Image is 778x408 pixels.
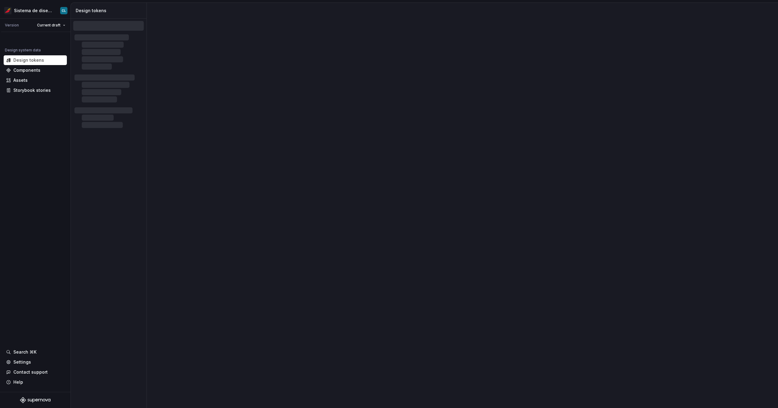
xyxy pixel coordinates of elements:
[4,357,67,367] a: Settings
[76,8,144,14] div: Design tokens
[20,397,50,403] svg: Supernova Logo
[13,87,51,93] div: Storybook stories
[37,23,60,28] span: Current draft
[4,85,67,95] a: Storybook stories
[13,77,28,83] div: Assets
[13,359,31,365] div: Settings
[14,8,53,14] div: Sistema de diseño Iberia
[13,369,48,375] div: Contact support
[4,7,12,14] img: 55604660-494d-44a9-beb2-692398e9940a.png
[13,349,36,355] div: Search ⌘K
[4,367,67,377] button: Contact support
[13,379,23,385] div: Help
[4,377,67,387] button: Help
[1,4,69,17] button: Sistema de diseño IberiaCL
[62,8,66,13] div: CL
[13,57,44,63] div: Design tokens
[5,48,41,53] div: Design system data
[4,347,67,357] button: Search ⌘K
[13,67,40,73] div: Components
[34,21,68,29] button: Current draft
[4,75,67,85] a: Assets
[5,23,19,28] div: Version
[4,55,67,65] a: Design tokens
[4,65,67,75] a: Components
